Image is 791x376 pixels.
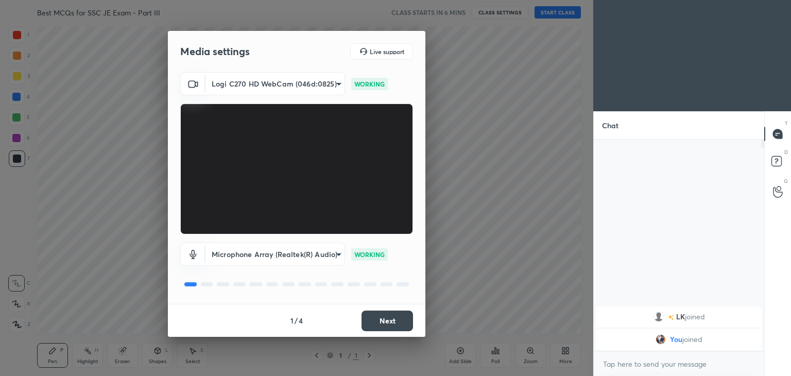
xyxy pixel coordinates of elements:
h5: Live support [370,48,404,55]
div: Logi C270 HD WebCam (046d:0825) [205,72,345,95]
h4: / [295,315,298,326]
p: WORKING [354,79,385,89]
h4: 4 [299,315,303,326]
h4: 1 [290,315,294,326]
img: fecdb386181f4cf2bff1f15027e2290c.jpg [656,334,666,345]
span: joined [685,313,705,321]
span: joined [682,335,702,344]
img: default.png [654,312,664,322]
p: D [784,148,788,156]
p: T [785,119,788,127]
p: G [784,177,788,185]
div: Logi C270 HD WebCam (046d:0825) [205,243,345,266]
span: LK [676,313,685,321]
p: WORKING [354,250,385,259]
img: no-rating-badge.077c3623.svg [668,315,674,320]
h2: Media settings [180,45,250,58]
div: grid [594,304,764,352]
span: You [670,335,682,344]
button: Next [362,311,413,331]
p: Chat [594,112,627,139]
